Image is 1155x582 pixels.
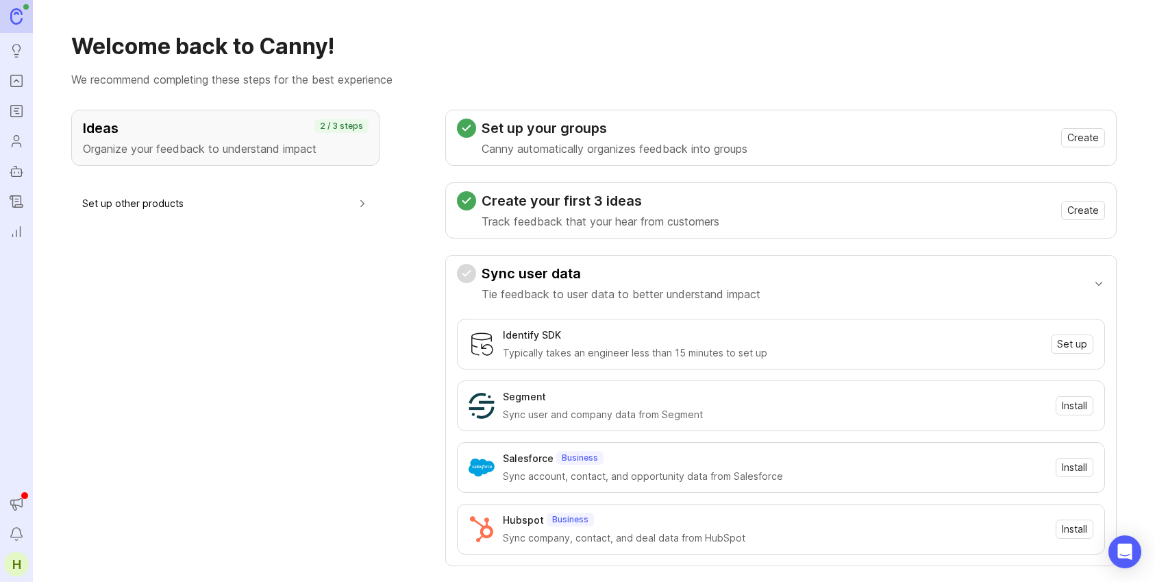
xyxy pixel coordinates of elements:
h1: Welcome back to Canny! [71,33,1117,60]
a: Ideas [4,38,29,63]
span: Create [1067,131,1099,145]
div: Sync user dataTie feedback to user data to better understand impact [457,311,1105,566]
span: Install [1062,522,1087,536]
div: Segment [503,389,546,404]
img: Salesforce [469,454,495,481]
a: Changelog [4,189,29,214]
div: Identify SDK [503,328,561,343]
div: Open Intercom Messenger [1108,535,1141,568]
a: Roadmaps [4,99,29,123]
div: Sync company, contact, and deal data from HubSpot [503,531,1047,546]
p: Business [552,514,588,525]
button: IdeasOrganize your feedback to understand impact2 / 3 steps [71,110,380,166]
button: Notifications [4,522,29,546]
p: Canny automatically organizes feedback into groups [482,141,747,157]
span: Create [1067,204,1099,217]
a: Reporting [4,219,29,244]
button: Install [1056,396,1093,415]
button: Install [1056,458,1093,477]
button: H [4,552,29,577]
a: Autopilot [4,159,29,184]
div: Sync account, contact, and opportunity data from Salesforce [503,469,1047,484]
p: Organize your feedback to understand impact [83,141,368,157]
span: Install [1062,461,1087,474]
button: Create [1061,128,1105,147]
button: Create [1061,201,1105,220]
p: Track feedback that your hear from customers [482,213,719,230]
h3: Ideas [83,119,368,138]
button: Sync user dataTie feedback to user data to better understand impact [457,256,1105,311]
div: Sync user and company data from Segment [503,407,1047,422]
img: Segment [469,393,495,419]
button: Set up [1051,335,1093,354]
div: Hubspot [503,513,544,528]
p: Business [562,452,598,463]
span: Set up [1057,337,1087,351]
img: Hubspot [469,516,495,542]
button: Install [1056,520,1093,539]
div: Typically takes an engineer less than 15 minutes to set up [503,345,1043,361]
button: Set up other products [82,188,369,219]
p: Tie feedback to user data to better understand impact [482,286,760,302]
img: Identify SDK [469,331,495,357]
a: Users [4,129,29,154]
button: Announcements [4,492,29,516]
h3: Sync user data [482,264,760,283]
div: Salesforce [503,451,554,466]
img: Canny Home [10,8,23,24]
h3: Create your first 3 ideas [482,191,719,210]
p: We recommend completing these steps for the best experience [71,71,1117,88]
span: Install [1062,399,1087,413]
a: Portal [4,69,29,93]
p: 2 / 3 steps [320,121,363,132]
h3: Set up your groups [482,119,747,138]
